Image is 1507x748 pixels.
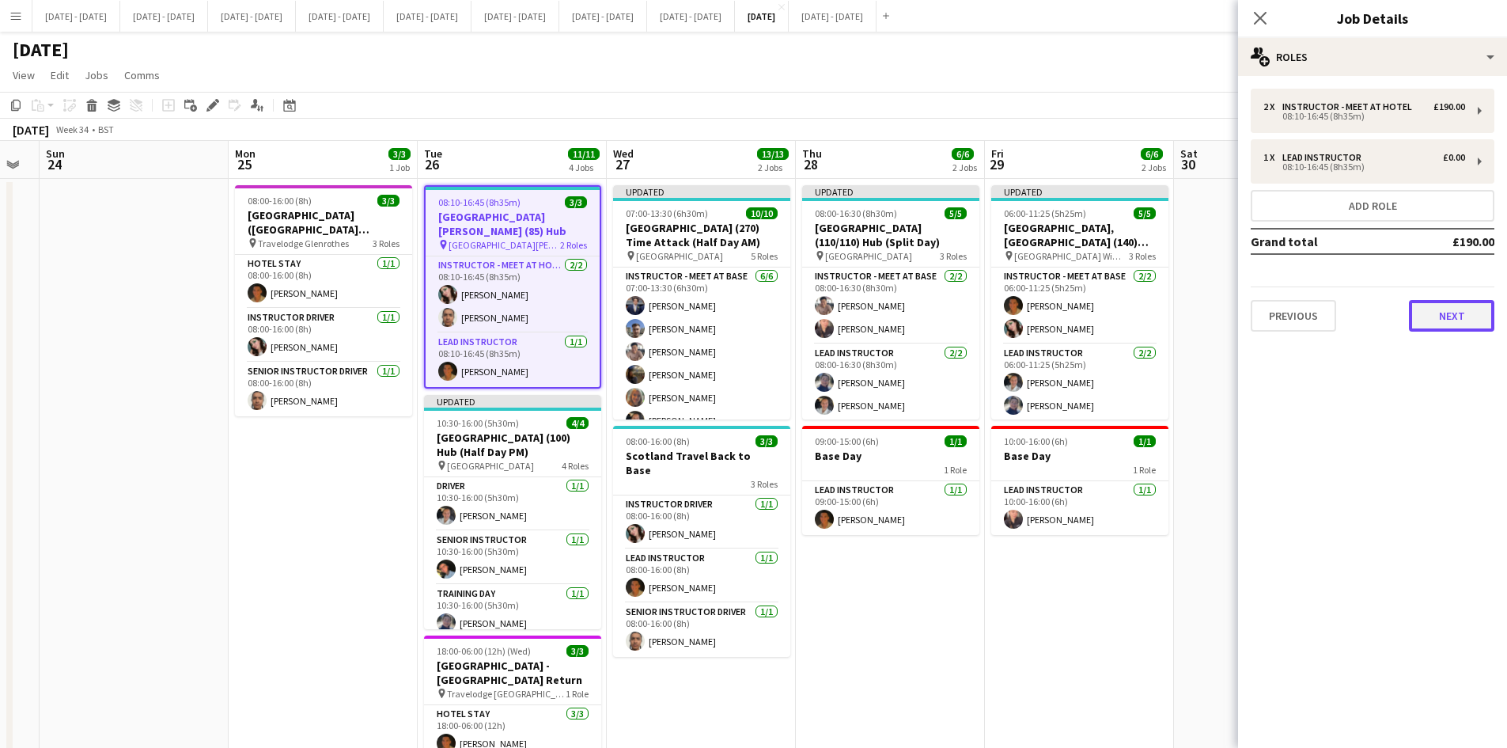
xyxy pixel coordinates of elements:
span: Travelodge [GEOGRAPHIC_DATA] [447,688,566,700]
span: 13/13 [757,148,789,160]
span: 3 Roles [1129,250,1156,262]
app-job-card: 08:00-16:00 (8h)3/3[GEOGRAPHIC_DATA] ([GEOGRAPHIC_DATA][PERSON_NAME]) - [GEOGRAPHIC_DATA][PERSON_... [235,185,412,416]
app-card-role: Lead Instructor1/108:00-16:00 (8h)[PERSON_NAME] [613,549,790,603]
span: 08:00-16:30 (8h30m) [815,207,897,219]
div: 2 Jobs [758,161,788,173]
span: [GEOGRAPHIC_DATA] [636,250,723,262]
div: £190.00 [1433,101,1465,112]
app-card-role: Instructor Driver1/108:00-16:00 (8h)[PERSON_NAME] [613,496,790,549]
span: 3 Roles [940,250,967,262]
span: Week 34 [52,123,92,135]
span: 3/3 [565,196,587,208]
app-card-role: Training Day1/110:30-16:00 (5h30m)[PERSON_NAME] [424,585,601,639]
app-job-card: Updated10:30-16:00 (5h30m)4/4[GEOGRAPHIC_DATA] (100) Hub (Half Day PM) [GEOGRAPHIC_DATA]4 RolesDr... [424,395,601,629]
div: [DATE] [13,122,49,138]
span: 3 Roles [373,237,399,249]
h3: Job Details [1238,8,1507,28]
span: Sun [46,146,65,161]
button: [DATE] - [DATE] [32,1,120,32]
app-card-role: Lead Instructor1/108:10-16:45 (8h35m)[PERSON_NAME] [426,333,600,387]
span: 4 Roles [562,460,589,472]
button: Next [1409,300,1494,332]
app-card-role: Instructor - Meet at Base2/208:00-16:30 (8h30m)[PERSON_NAME][PERSON_NAME] [802,268,979,344]
button: Previous [1251,300,1336,332]
h3: [GEOGRAPHIC_DATA] (270) Time Attack (Half Day AM) [613,221,790,249]
app-job-card: 09:00-15:00 (6h)1/1Base Day1 RoleLead Instructor1/109:00-15:00 (6h)[PERSON_NAME] [802,426,979,535]
a: Comms [118,65,166,85]
span: Edit [51,68,69,82]
span: 3 Roles [751,478,778,490]
span: 5/5 [945,207,967,219]
span: View [13,68,35,82]
span: Sat [1180,146,1198,161]
h1: [DATE] [13,38,69,62]
h3: Base Day [802,449,979,463]
button: [DATE] - [DATE] [208,1,296,32]
div: 1 Job [389,161,410,173]
span: 1 Role [944,464,967,476]
button: [DATE] - [DATE] [296,1,384,32]
h3: Base Day [991,449,1168,463]
span: [GEOGRAPHIC_DATA][PERSON_NAME] [449,239,560,251]
div: Updated [802,185,979,198]
app-card-role: Instructor - Meet at Base6/607:00-13:30 (6h30m)[PERSON_NAME][PERSON_NAME][PERSON_NAME][PERSON_NAM... [613,268,790,436]
app-card-role: Instructor - Meet at Hotel2/208:10-16:45 (8h35m)[PERSON_NAME][PERSON_NAME] [426,256,600,333]
span: 1 Role [566,688,589,700]
app-job-card: 10:00-16:00 (6h)1/1Base Day1 RoleLead Instructor1/110:00-16:00 (6h)[PERSON_NAME] [991,426,1168,535]
span: Mon [235,146,256,161]
span: 08:00-16:00 (8h) [626,435,690,447]
button: [DATE] - [DATE] [789,1,877,32]
span: 09:00-15:00 (6h) [815,435,879,447]
button: [DATE] - [DATE] [120,1,208,32]
span: Fri [991,146,1004,161]
span: 26 [422,155,442,173]
h3: [GEOGRAPHIC_DATA] (100) Hub (Half Day PM) [424,431,601,459]
span: Jobs [85,68,108,82]
app-card-role: Lead Instructor2/208:00-16:30 (8h30m)[PERSON_NAME][PERSON_NAME] [802,344,979,421]
div: 08:10-16:45 (8h35m) [1263,163,1465,171]
span: 5/5 [1134,207,1156,219]
span: 6/6 [1141,148,1163,160]
app-job-card: Updated06:00-11:25 (5h25m)5/5[GEOGRAPHIC_DATA], [GEOGRAPHIC_DATA] (140) Hub (Half Day AM) [GEOGRA... [991,185,1168,420]
span: 3/3 [755,435,778,447]
span: [GEOGRAPHIC_DATA] Wimbledon [1014,250,1129,262]
div: Updated [991,185,1168,198]
div: 2 Jobs [1142,161,1166,173]
span: 1 Role [1133,464,1156,476]
span: 3/3 [388,148,411,160]
div: Roles [1238,38,1507,76]
div: BST [98,123,114,135]
span: 10/10 [746,207,778,219]
app-card-role: Lead Instructor2/206:00-11:25 (5h25m)[PERSON_NAME][PERSON_NAME] [991,344,1168,421]
span: 3/3 [566,645,589,657]
a: Jobs [78,65,115,85]
div: 4 Jobs [569,161,599,173]
span: 25 [233,155,256,173]
div: Updated [424,395,601,408]
h3: [GEOGRAPHIC_DATA] - [GEOGRAPHIC_DATA] Return [424,659,601,687]
span: [GEOGRAPHIC_DATA] [447,460,534,472]
div: Updated07:00-13:30 (6h30m)10/10[GEOGRAPHIC_DATA] (270) Time Attack (Half Day AM) [GEOGRAPHIC_DATA... [613,185,790,420]
app-card-role: Instructor Driver1/108:00-16:00 (8h)[PERSON_NAME] [235,309,412,363]
span: 10:30-16:00 (5h30m) [437,417,519,429]
button: [DATE] - [DATE] [471,1,559,32]
span: 1/1 [1134,435,1156,447]
button: [DATE] [735,1,789,32]
span: 27 [611,155,634,173]
app-job-card: 08:10-16:45 (8h35m)3/3[GEOGRAPHIC_DATA][PERSON_NAME] (85) Hub [GEOGRAPHIC_DATA][PERSON_NAME]2 Rol... [424,185,601,389]
td: £190.00 [1400,229,1494,254]
app-job-card: 08:00-16:00 (8h)3/3Scotland Travel Back to Base3 RolesInstructor Driver1/108:00-16:00 (8h)[PERSON... [613,426,790,657]
a: Edit [44,65,75,85]
h3: Scotland Travel Back to Base [613,449,790,477]
div: 08:10-16:45 (8h35m) [1263,112,1465,120]
span: 10:00-16:00 (6h) [1004,435,1068,447]
app-card-role: Lead Instructor1/110:00-16:00 (6h)[PERSON_NAME] [991,481,1168,535]
button: [DATE] - [DATE] [559,1,647,32]
h3: [GEOGRAPHIC_DATA] ([GEOGRAPHIC_DATA][PERSON_NAME]) - [GEOGRAPHIC_DATA][PERSON_NAME] [235,208,412,237]
span: 3/3 [377,195,399,207]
